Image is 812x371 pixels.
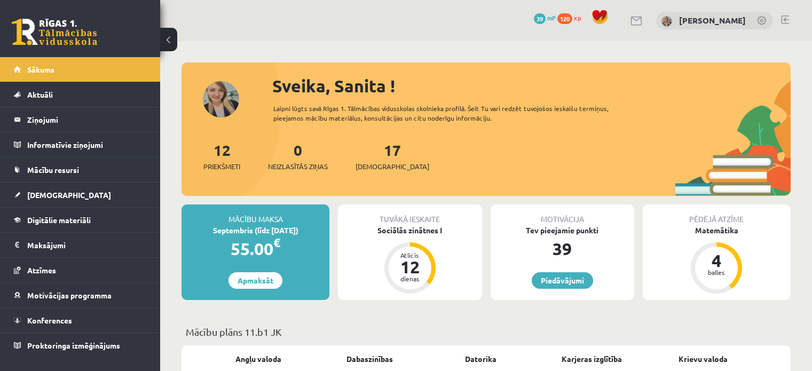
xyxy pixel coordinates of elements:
[547,13,556,22] span: mP
[534,13,546,24] span: 39
[557,13,586,22] a: 120 xp
[700,269,732,275] div: balles
[273,104,639,123] div: Laipni lūgts savā Rīgas 1. Tālmācības vidusskolas skolnieka profilā. Šeit Tu vari redzēt tuvojošo...
[394,252,426,258] div: Atlicis
[562,353,622,365] a: Karjeras izglītība
[268,140,328,172] a: 0Neizlasītās ziņas
[186,325,786,339] p: Mācību plāns 11.b1 JK
[14,333,147,358] a: Proktoringa izmēģinājums
[356,140,429,172] a: 17[DEMOGRAPHIC_DATA]
[268,161,328,172] span: Neizlasītās ziņas
[338,225,482,236] div: Sociālās zinātnes I
[27,265,56,275] span: Atzīmes
[27,233,147,257] legend: Maksājumi
[182,236,329,262] div: 55.00
[14,308,147,333] a: Konferences
[27,90,53,99] span: Aktuāli
[272,73,791,99] div: Sveika, Sanita !
[273,235,280,250] span: €
[203,161,240,172] span: Priekšmeti
[27,65,54,74] span: Sākums
[27,190,111,200] span: [DEMOGRAPHIC_DATA]
[182,225,329,236] div: Septembris (līdz [DATE])
[27,290,112,300] span: Motivācijas programma
[27,315,72,325] span: Konferences
[27,165,79,175] span: Mācību resursi
[491,204,634,225] div: Motivācija
[14,132,147,157] a: Informatīvie ziņojumi
[394,258,426,275] div: 12
[643,225,791,295] a: Matemātika 4 balles
[14,258,147,282] a: Atzīmes
[679,353,728,365] a: Krievu valoda
[356,161,429,172] span: [DEMOGRAPHIC_DATA]
[338,204,482,225] div: Tuvākā ieskaite
[27,215,91,225] span: Digitālie materiāli
[346,353,393,365] a: Dabaszinības
[643,204,791,225] div: Pēdējā atzīme
[14,57,147,82] a: Sākums
[235,353,281,365] a: Angļu valoda
[534,13,556,22] a: 39 mP
[465,353,496,365] a: Datorika
[14,208,147,232] a: Digitālie materiāli
[338,225,482,295] a: Sociālās zinātnes I Atlicis 12 dienas
[557,13,572,24] span: 120
[14,82,147,107] a: Aktuāli
[491,236,634,262] div: 39
[14,233,147,257] a: Maksājumi
[27,341,120,350] span: Proktoringa izmēģinājums
[14,157,147,182] a: Mācību resursi
[679,15,746,26] a: [PERSON_NAME]
[12,19,97,45] a: Rīgas 1. Tālmācības vidusskola
[14,107,147,132] a: Ziņojumi
[661,16,672,27] img: Sanita Bērziņa
[203,140,240,172] a: 12Priekšmeti
[532,272,593,289] a: Piedāvājumi
[27,107,147,132] legend: Ziņojumi
[643,225,791,236] div: Matemātika
[27,132,147,157] legend: Informatīvie ziņojumi
[14,283,147,307] a: Motivācijas programma
[491,225,634,236] div: Tev pieejamie punkti
[228,272,282,289] a: Apmaksāt
[14,183,147,207] a: [DEMOGRAPHIC_DATA]
[394,275,426,282] div: dienas
[574,13,581,22] span: xp
[700,252,732,269] div: 4
[182,204,329,225] div: Mācību maksa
